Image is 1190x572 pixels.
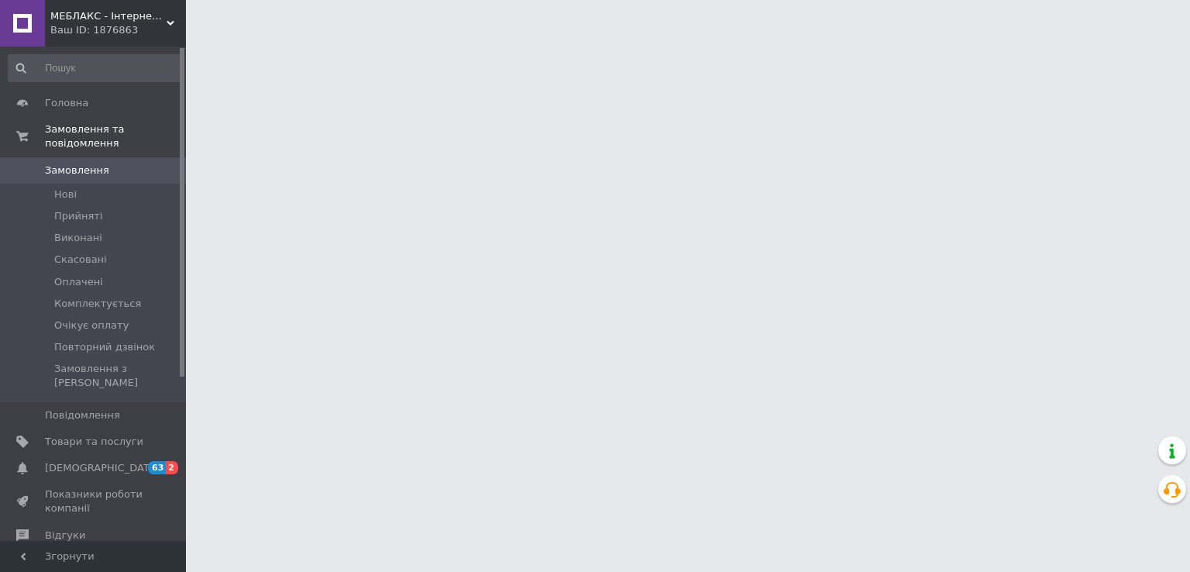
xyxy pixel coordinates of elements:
[45,435,143,449] span: Товари та послуги
[54,297,141,311] span: Комплектується
[54,362,181,390] span: Замовлення з [PERSON_NAME]
[45,96,88,110] span: Головна
[54,340,155,354] span: Повторний дзвінок
[45,488,143,515] span: Показники роботи компанії
[50,23,186,37] div: Ваш ID: 1876863
[54,253,107,267] span: Скасовані
[45,529,85,543] span: Відгуки
[54,209,102,223] span: Прийняті
[54,188,77,202] span: Нові
[148,461,166,474] span: 63
[8,54,183,82] input: Пошук
[50,9,167,23] span: МЕБЛАКС - Інтернет-магазин меблів
[45,122,186,150] span: Замовлення та повідомлення
[45,164,109,177] span: Замовлення
[54,231,102,245] span: Виконані
[45,461,160,475] span: [DEMOGRAPHIC_DATA]
[54,275,103,289] span: Оплачені
[45,408,120,422] span: Повідомлення
[166,461,178,474] span: 2
[54,319,129,333] span: Очікує оплату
